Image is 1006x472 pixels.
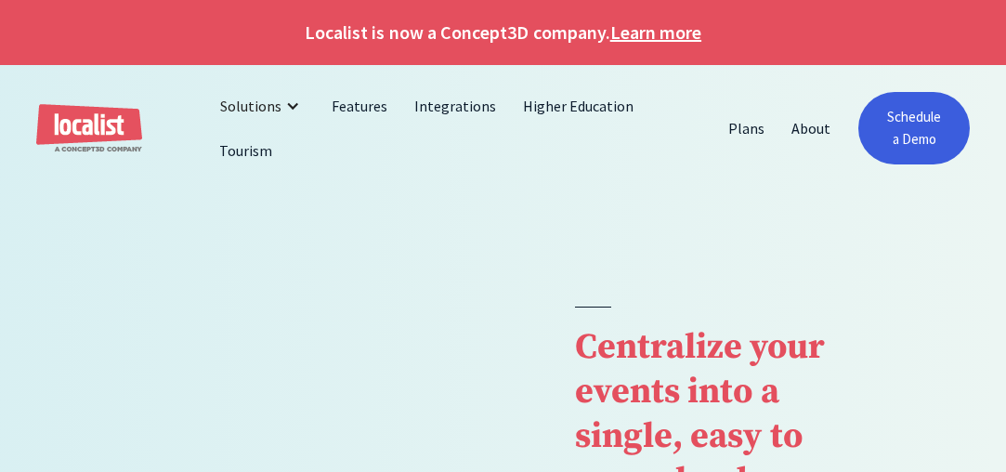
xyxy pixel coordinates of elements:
[778,106,844,151] a: About
[715,106,778,151] a: Plans
[858,92,970,164] a: Schedule a Demo
[319,84,401,128] a: Features
[206,84,319,128] div: Solutions
[510,84,648,128] a: Higher Education
[401,84,510,128] a: Integrations
[610,19,701,46] a: Learn more
[206,128,286,173] a: Tourism
[220,95,281,117] div: Solutions
[36,104,142,153] a: home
